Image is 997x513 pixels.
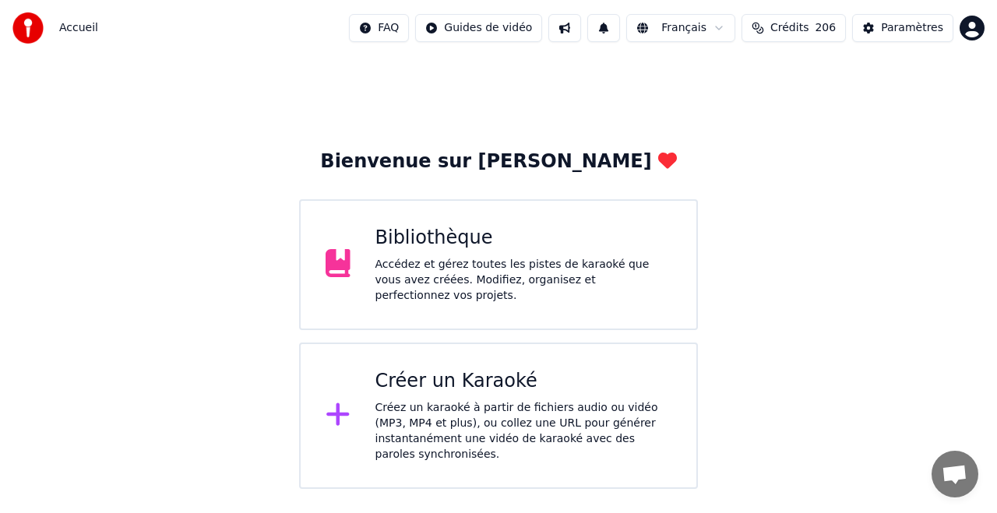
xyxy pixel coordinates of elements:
div: Paramètres [881,20,943,36]
span: Accueil [59,20,98,36]
div: Créer un Karaoké [375,369,672,394]
div: Bibliothèque [375,226,672,251]
button: Crédits206 [742,14,846,42]
img: youka [12,12,44,44]
div: Bienvenue sur [PERSON_NAME] [320,149,676,174]
span: 206 [815,20,836,36]
a: Ouvrir le chat [932,451,978,497]
div: Accédez et gérez toutes les pistes de karaoké que vous avez créées. Modifiez, organisez et perfec... [375,257,672,304]
button: Paramètres [852,14,953,42]
button: Guides de vidéo [415,14,542,42]
nav: breadcrumb [59,20,98,36]
span: Crédits [770,20,809,36]
button: FAQ [349,14,409,42]
div: Créez un karaoké à partir de fichiers audio ou vidéo (MP3, MP4 et plus), ou collez une URL pour g... [375,400,672,462]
